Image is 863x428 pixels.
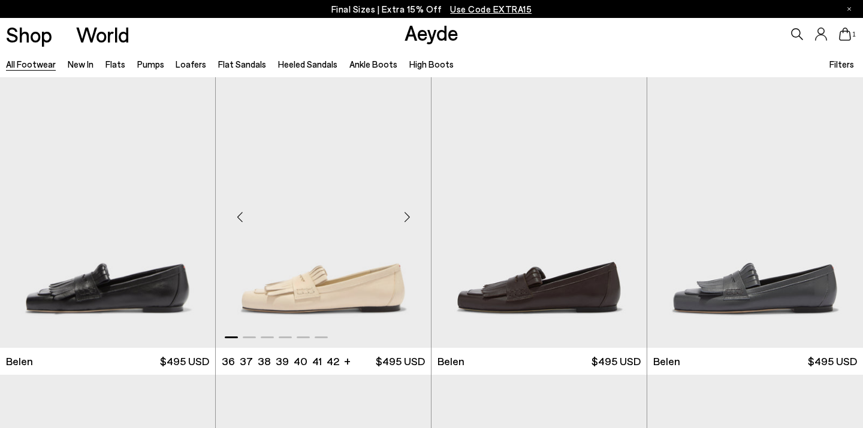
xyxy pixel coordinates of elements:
li: 38 [258,354,271,369]
ul: variant [222,354,336,369]
span: $495 USD [808,354,857,369]
a: Heeled Sandals [278,59,337,69]
img: Belen Tassel Loafers [216,77,431,347]
a: Pumps [137,59,164,69]
a: 1 [839,28,851,41]
a: World [76,24,129,45]
li: 39 [276,354,289,369]
a: Next slide Previous slide [216,77,431,347]
a: Flats [105,59,125,69]
li: 37 [240,354,253,369]
span: 1 [851,31,857,38]
li: 41 [312,354,322,369]
span: Belen [437,354,464,369]
a: Shop [6,24,52,45]
div: 1 / 6 [216,77,431,347]
a: New In [68,59,93,69]
span: Belen [6,354,33,369]
img: Belen Tassel Loafers [647,77,863,347]
div: Next slide [389,199,425,235]
span: $495 USD [376,354,425,369]
a: All Footwear [6,59,56,69]
a: 36 37 38 39 40 41 42 + $495 USD [216,348,431,375]
li: 40 [294,354,307,369]
a: Belen $495 USD [647,348,863,375]
a: Belen $495 USD [431,348,647,375]
span: Belen [653,354,680,369]
span: $495 USD [592,354,641,369]
a: Aeyde [405,20,458,45]
li: + [344,353,351,369]
li: 36 [222,354,235,369]
span: $495 USD [160,354,209,369]
a: Ankle Boots [349,59,397,69]
li: 42 [327,354,339,369]
span: Filters [829,59,854,69]
p: Final Sizes | Extra 15% Off [331,2,532,17]
a: Loafers [176,59,206,69]
a: High Boots [409,59,454,69]
div: Previous slide [222,199,258,235]
img: Belen Tassel Loafers [431,77,647,347]
span: Navigate to /collections/ss25-final-sizes [450,4,532,14]
a: Flat Sandals [218,59,266,69]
